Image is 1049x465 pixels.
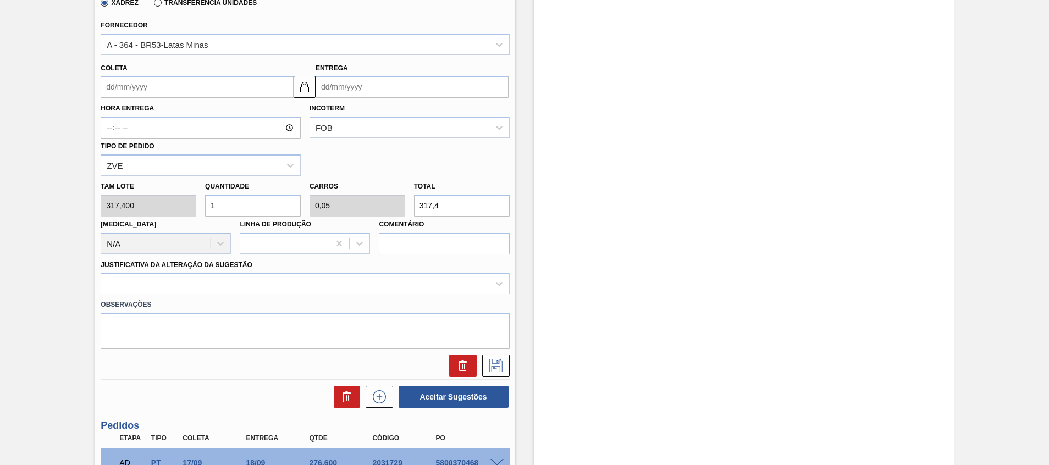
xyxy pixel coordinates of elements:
div: Qtde [306,434,377,442]
div: Tipo [148,434,181,442]
label: Carros [310,182,338,190]
div: FOB [316,123,333,132]
img: locked [298,80,311,93]
label: Total [414,182,435,190]
label: Coleta [101,64,127,72]
label: [MEDICAL_DATA] [101,220,156,228]
label: Justificativa da Alteração da Sugestão [101,261,252,269]
div: A - 364 - BR53-Latas Minas [107,40,208,49]
label: Hora Entrega [101,101,301,117]
div: PO [433,434,504,442]
div: Excluir Sugestões [328,386,360,408]
h3: Pedidos [101,420,509,431]
div: Código [369,434,440,442]
div: Nova sugestão [360,386,393,408]
input: dd/mm/yyyy [316,76,509,98]
label: Quantidade [205,182,249,190]
div: Etapa [117,434,150,442]
label: Fornecedor [101,21,147,29]
label: Observações [101,297,509,313]
label: Tam lote [101,179,196,195]
label: Entrega [316,64,348,72]
label: Comentário [379,217,509,232]
div: Excluir Sugestão [444,355,477,377]
label: Tipo de pedido [101,142,154,150]
label: Linha de Produção [240,220,311,228]
label: Incoterm [310,104,345,112]
div: Salvar Sugestão [477,355,510,377]
div: Aceitar Sugestões [393,385,510,409]
button: Aceitar Sugestões [399,386,509,408]
input: dd/mm/yyyy [101,76,294,98]
div: Entrega [243,434,314,442]
button: locked [294,76,316,98]
div: Coleta [180,434,251,442]
div: ZVE [107,160,123,170]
